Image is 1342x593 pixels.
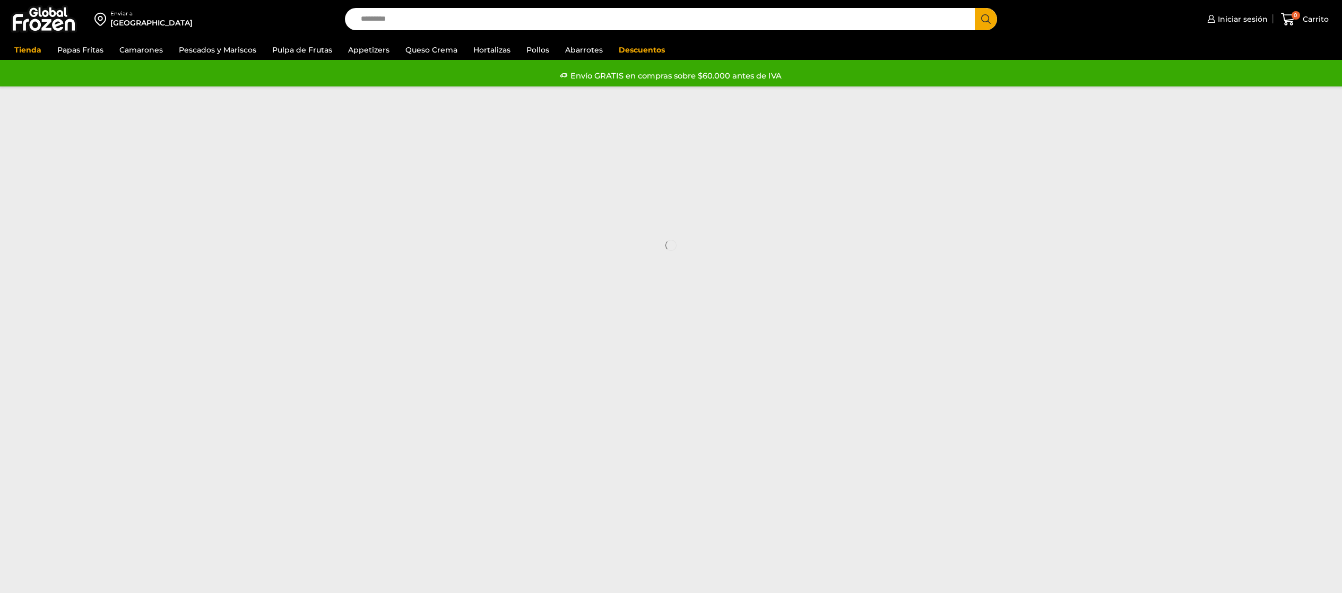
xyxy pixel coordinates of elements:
span: 0 [1292,11,1300,20]
a: Papas Fritas [52,40,109,60]
a: Abarrotes [560,40,608,60]
a: Camarones [114,40,168,60]
a: Iniciar sesión [1205,8,1268,30]
a: Appetizers [343,40,395,60]
button: Search button [975,8,997,30]
img: address-field-icon.svg [94,10,110,28]
a: Hortalizas [468,40,516,60]
a: 0 Carrito [1278,7,1331,32]
span: Carrito [1300,14,1329,24]
div: Enviar a [110,10,193,18]
span: Iniciar sesión [1215,14,1268,24]
div: [GEOGRAPHIC_DATA] [110,18,193,28]
a: Descuentos [613,40,670,60]
a: Pescados y Mariscos [174,40,262,60]
a: Tienda [9,40,47,60]
a: Pulpa de Frutas [267,40,337,60]
a: Queso Crema [400,40,463,60]
a: Pollos [521,40,555,60]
